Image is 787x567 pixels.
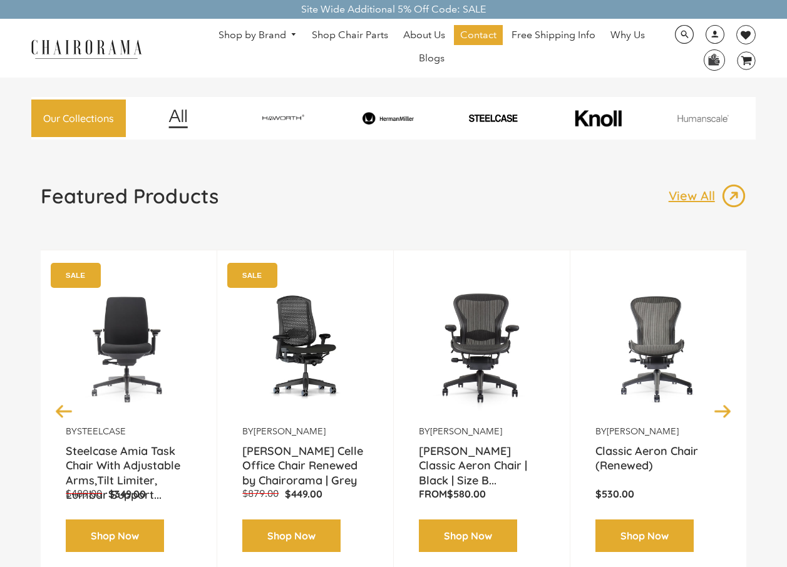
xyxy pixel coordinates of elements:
img: image_8_173eb7e0-7579-41b4-bc8e-4ba0b8ba93e8.png [337,112,439,125]
img: Classic Aeron Chair (Renewed) - chairorama [595,269,721,426]
a: Steelcase Amia Task Chair With Adjustable Arms,Tilt Limiter, Lumbar Support... [66,444,192,475]
img: Amia Chair by chairorama.com [66,269,192,426]
span: $489.00 [66,488,102,499]
span: $530.00 [595,488,634,500]
a: Featured Products [41,183,219,218]
span: Blogs [419,52,445,65]
span: Shop Chair Parts [312,29,388,42]
a: Shop Chair Parts [306,25,394,45]
text: SALE [242,271,262,279]
img: image_13.png [721,183,746,208]
a: Shop by Brand [212,26,304,45]
a: Shop Now [595,519,694,553]
p: From [419,488,545,501]
a: Amia Chair by chairorama.com Renewed Amia Chair chairorama.com [66,269,192,426]
a: Herman Miller Classic Aeron Chair | Black | Size B (Renewed) - chairorama Herman Miller Classic A... [419,269,545,426]
p: by [419,426,545,437]
img: image_7_14f0750b-d084-457f-979a-a1ab9f6582c4.png [232,110,334,128]
span: Why Us [610,29,645,42]
button: Next [712,400,734,422]
a: Shop Now [242,519,341,553]
a: Blogs [413,48,451,68]
img: WhatsApp_Image_2024-07-12_at_16.23.01.webp [704,50,724,69]
span: About Us [403,29,445,42]
span: $449.00 [285,488,322,500]
a: [PERSON_NAME] Classic Aeron Chair | Black | Size B... [419,444,545,475]
a: Herman Miller Celle Office Chair Renewed by Chairorama | Grey - chairorama Herman Miller Celle Of... [242,269,368,426]
a: Classic Aeron Chair (Renewed) - chairorama Classic Aeron Chair (Renewed) - chairorama [595,269,721,426]
img: image_12.png [143,109,213,128]
a: View All [669,183,746,208]
p: by [66,426,192,437]
img: Herman Miller Celle Office Chair Renewed by Chairorama | Grey - chairorama [242,269,368,426]
button: Previous [53,400,75,422]
p: by [595,426,721,437]
a: Classic Aeron Chair (Renewed) [595,444,721,475]
a: [PERSON_NAME] [430,426,502,437]
a: About Us [397,25,451,45]
p: View All [669,188,721,204]
span: $349.00 [108,488,146,500]
img: chairorama [24,38,149,59]
p: by [242,426,368,437]
a: Why Us [604,25,651,45]
text: SALE [66,271,85,279]
a: Shop Now [419,519,517,553]
img: PHOTO-2024-07-09-00-53-10-removebg-preview.png [443,113,544,123]
nav: DesktopNavigation [202,25,661,71]
img: image_10_1.png [547,109,649,128]
a: Steelcase [77,426,126,437]
a: Contact [454,25,503,45]
span: Contact [460,29,496,42]
a: Shop Now [66,519,164,553]
a: Free Shipping Info [505,25,602,45]
span: Free Shipping Info [512,29,595,42]
a: [PERSON_NAME] Celle Office Chair Renewed by Chairorama | Grey [242,444,368,475]
a: [PERSON_NAME] [607,426,679,437]
img: Herman Miller Classic Aeron Chair | Black | Size B (Renewed) - chairorama [419,269,545,426]
h1: Featured Products [41,183,219,208]
span: $580.00 [447,488,486,500]
a: Our Collections [31,100,125,138]
span: $879.00 [242,488,279,499]
img: image_11.png [652,115,754,122]
a: [PERSON_NAME] [254,426,326,437]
